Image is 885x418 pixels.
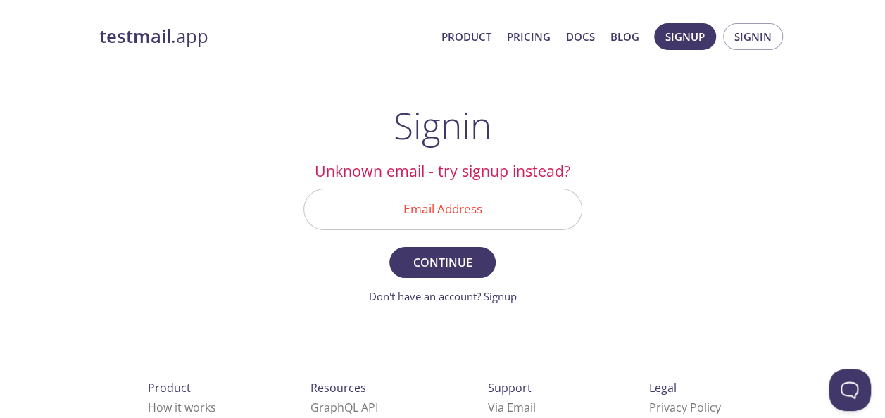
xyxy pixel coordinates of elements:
button: Signup [654,23,716,50]
a: Product [441,27,491,46]
a: Blog [610,27,639,46]
span: Legal [649,380,677,395]
button: Continue [389,247,495,278]
button: Signin [723,23,783,50]
span: Signin [734,27,772,46]
span: Continue [405,253,479,272]
a: Don't have an account? Signup [369,289,517,303]
a: GraphQL API [310,400,378,415]
span: Product [148,380,191,395]
a: Pricing [507,27,551,46]
a: Privacy Policy [649,400,721,415]
a: testmail.app [99,25,430,49]
h2: Unknown email - try signup instead? [303,159,582,183]
h1: Signin [394,104,491,146]
span: Signup [665,27,705,46]
span: Support [488,380,532,395]
a: Via Email [488,400,536,415]
iframe: Help Scout Beacon - Open [829,369,871,411]
a: Docs [566,27,595,46]
span: Resources [310,380,366,395]
strong: testmail [99,24,171,49]
a: How it works [148,400,216,415]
